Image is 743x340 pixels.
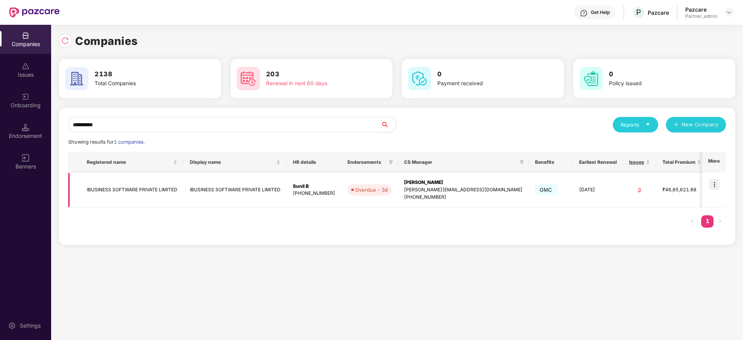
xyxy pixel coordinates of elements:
img: svg+xml;base64,PHN2ZyBpZD0iU2V0dGluZy0yMHgyMCIgeG1sbnM9Imh0dHA6Ly93d3cudzMub3JnLzIwMDAvc3ZnIiB3aW... [8,322,16,330]
span: Registered name [87,159,172,165]
span: 1 companies. [114,139,145,145]
th: HR details [287,152,341,173]
th: Earliest Renewal [573,152,623,173]
div: Renewal in next 60 days [266,79,364,88]
img: svg+xml;base64,PHN2ZyBpZD0iSGVscC0zMngzMiIgeG1sbnM9Imh0dHA6Ly93d3cudzMub3JnLzIwMDAvc3ZnIiB3aWR0aD... [580,9,588,17]
button: left [686,215,698,228]
span: GMC [535,184,557,195]
li: 1 [701,215,714,228]
div: Sunil B [293,183,335,190]
img: svg+xml;base64,PHN2ZyB4bWxucz0iaHR0cDovL3d3dy53My5vcmcvMjAwMC9zdmciIHdpZHRoPSI2MCIgaGVpZ2h0PSI2MC... [237,67,260,90]
span: left [690,219,694,223]
span: Issues [629,159,644,165]
div: Reports [621,121,650,129]
div: [PHONE_NUMBER] [404,194,523,201]
img: svg+xml;base64,PHN2ZyB4bWxucz0iaHR0cDovL3d3dy53My5vcmcvMjAwMC9zdmciIHdpZHRoPSI2MCIgaGVpZ2h0PSI2MC... [65,67,88,90]
span: CS Manager [404,159,516,165]
img: svg+xml;base64,PHN2ZyB3aWR0aD0iMTYiIGhlaWdodD0iMTYiIHZpZXdCb3g9IjAgMCAxNiAxNiIgZmlsbD0ibm9uZSIgeG... [22,154,29,162]
div: Partner_admin [685,13,717,19]
th: More [702,152,726,173]
img: svg+xml;base64,PHN2ZyBpZD0iUmVsb2FkLTMyeDMyIiB4bWxucz0iaHR0cDovL3d3dy53My5vcmcvMjAwMC9zdmciIHdpZH... [61,37,69,45]
div: Policy issued [609,79,707,88]
span: New Company [682,121,719,129]
span: Display name [190,159,275,165]
h3: 203 [266,69,364,79]
button: search [380,117,397,132]
div: Settings [17,322,43,330]
span: caret-down [645,122,650,127]
span: Endorsements [347,159,385,165]
img: svg+xml;base64,PHN2ZyBpZD0iSXNzdWVzX2Rpc2FibGVkIiB4bWxucz0iaHR0cDovL3d3dy53My5vcmcvMjAwMC9zdmciIH... [22,62,29,70]
th: Registered name [81,152,184,173]
li: Previous Page [686,215,698,228]
span: Total Premium [662,159,695,165]
img: icon [709,179,720,190]
th: Issues [623,152,656,173]
span: P [636,8,641,17]
span: Showing results for [68,139,145,145]
h3: 2138 [95,69,192,79]
li: Next Page [714,215,726,228]
span: right [717,219,722,223]
h3: 0 [609,69,707,79]
img: svg+xml;base64,PHN2ZyB4bWxucz0iaHR0cDovL3d3dy53My5vcmcvMjAwMC9zdmciIHdpZHRoPSI2MCIgaGVpZ2h0PSI2MC... [580,67,603,90]
button: plusNew Company [666,117,726,132]
div: Payment received [437,79,535,88]
span: search [380,122,396,128]
div: Get Help [591,9,610,15]
img: svg+xml;base64,PHN2ZyB3aWR0aD0iMTQuNSIgaGVpZ2h0PSIxNC41IiB2aWV3Qm94PSIwIDAgMTYgMTYiIGZpbGw9Im5vbm... [22,124,29,131]
div: Overdue - 3d [355,186,388,194]
span: filter [519,160,524,165]
h1: Companies [75,33,138,50]
a: 1 [701,215,714,227]
span: filter [387,158,395,167]
img: svg+xml;base64,PHN2ZyB4bWxucz0iaHR0cDovL3d3dy53My5vcmcvMjAwMC9zdmciIHdpZHRoPSI2MCIgaGVpZ2h0PSI2MC... [408,67,431,90]
div: ₹46,85,621.88 [662,186,701,194]
img: svg+xml;base64,PHN2ZyBpZD0iQ29tcGFuaWVzIiB4bWxucz0iaHR0cDovL3d3dy53My5vcmcvMjAwMC9zdmciIHdpZHRoPS... [22,32,29,39]
span: filter [518,158,526,167]
img: svg+xml;base64,PHN2ZyBpZD0iRHJvcGRvd24tMzJ4MzIiIHhtbG5zPSJodHRwOi8vd3d3LnczLm9yZy8yMDAwL3N2ZyIgd2... [726,9,732,15]
div: 0 [629,186,650,194]
button: right [714,215,726,228]
img: New Pazcare Logo [9,7,60,17]
div: [PERSON_NAME][EMAIL_ADDRESS][DOMAIN_NAME] [404,186,523,194]
span: plus [674,122,679,128]
td: IBUSINESS SOFTWARE PRIVATE LIMITED [184,173,287,208]
th: Display name [184,152,287,173]
img: svg+xml;base64,PHN2ZyB3aWR0aD0iMjAiIGhlaWdodD0iMjAiIHZpZXdCb3g9IjAgMCAyMCAyMCIgZmlsbD0ibm9uZSIgeG... [22,93,29,101]
div: Pazcare [685,6,717,13]
span: filter [389,160,393,165]
td: IBUSINESS SOFTWARE PRIVATE LIMITED [81,173,184,208]
div: [PERSON_NAME] [404,179,523,186]
td: [DATE] [573,173,623,208]
div: [PHONE_NUMBER] [293,190,335,197]
div: Total Companies [95,79,192,88]
h3: 0 [437,69,535,79]
th: Total Premium [656,152,707,173]
div: Pazcare [648,9,669,16]
th: Benefits [529,152,573,173]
